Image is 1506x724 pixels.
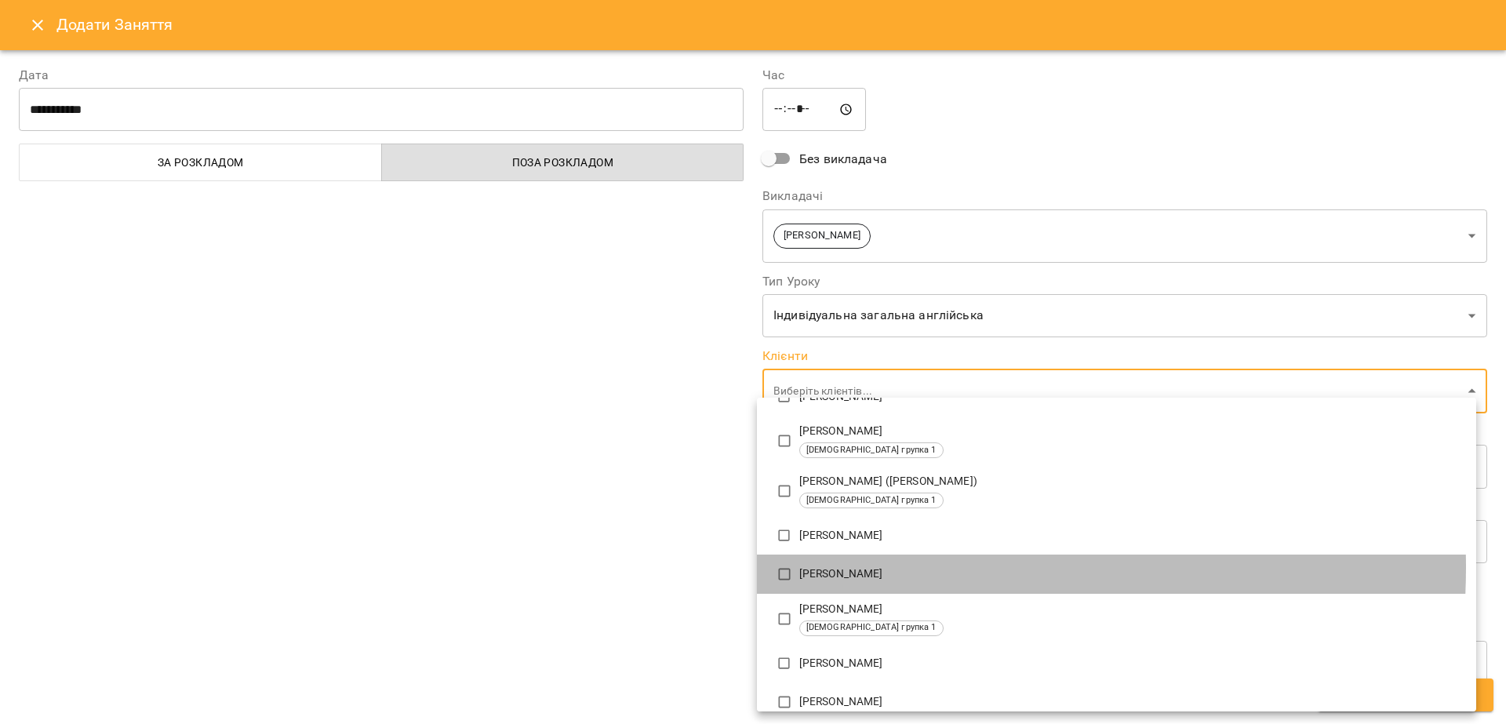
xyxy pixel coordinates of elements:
span: [DEMOGRAPHIC_DATA] групка 1 [800,621,943,635]
p: [PERSON_NAME] [799,694,1464,710]
p: [PERSON_NAME] [799,656,1464,671]
p: [PERSON_NAME] [799,424,1464,439]
p: [PERSON_NAME] [799,528,1464,544]
p: [PERSON_NAME] ([PERSON_NAME]) [799,474,1464,489]
p: [PERSON_NAME] [799,566,1464,582]
span: [DEMOGRAPHIC_DATA] групка 1 [800,494,943,508]
span: [DEMOGRAPHIC_DATA] групка 1 [800,444,943,457]
p: [PERSON_NAME] [799,602,1464,617]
